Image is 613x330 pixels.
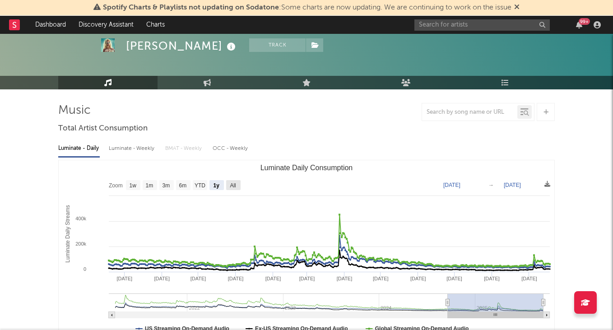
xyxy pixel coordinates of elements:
[109,182,123,189] text: Zoom
[214,182,220,189] text: 1y
[84,266,86,272] text: 0
[249,38,306,52] button: Track
[75,241,86,246] text: 200k
[579,18,590,25] div: 99 +
[163,182,170,189] text: 3m
[228,276,244,281] text: [DATE]
[140,16,171,34] a: Charts
[103,4,279,11] span: Spotify Charts & Playlists not updating on Sodatone
[103,4,511,11] span: : Some charts are now updating. We are continuing to work on the issue
[179,182,187,189] text: 6m
[337,276,353,281] text: [DATE]
[576,21,582,28] button: 99+
[109,141,156,156] div: Luminate - Weekly
[488,182,494,188] text: →
[410,276,426,281] text: [DATE]
[213,141,249,156] div: OCC - Weekly
[146,182,153,189] text: 1m
[260,164,353,172] text: Luminate Daily Consumption
[504,182,521,188] text: [DATE]
[514,4,520,11] span: Dismiss
[190,276,206,281] text: [DATE]
[373,276,389,281] text: [DATE]
[443,182,460,188] text: [DATE]
[422,109,517,116] input: Search by song name or URL
[521,276,537,281] text: [DATE]
[130,182,137,189] text: 1w
[230,182,236,189] text: All
[126,38,238,53] div: [PERSON_NAME]
[58,123,148,134] span: Total Artist Consumption
[265,276,281,281] text: [DATE]
[484,276,500,281] text: [DATE]
[72,16,140,34] a: Discovery Assistant
[414,19,550,31] input: Search for artists
[75,216,86,221] text: 400k
[29,16,72,34] a: Dashboard
[154,276,170,281] text: [DATE]
[195,182,205,189] text: YTD
[58,141,100,156] div: Luminate - Daily
[299,276,315,281] text: [DATE]
[65,205,71,262] text: Luminate Daily Streams
[446,276,462,281] text: [DATE]
[116,276,132,281] text: [DATE]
